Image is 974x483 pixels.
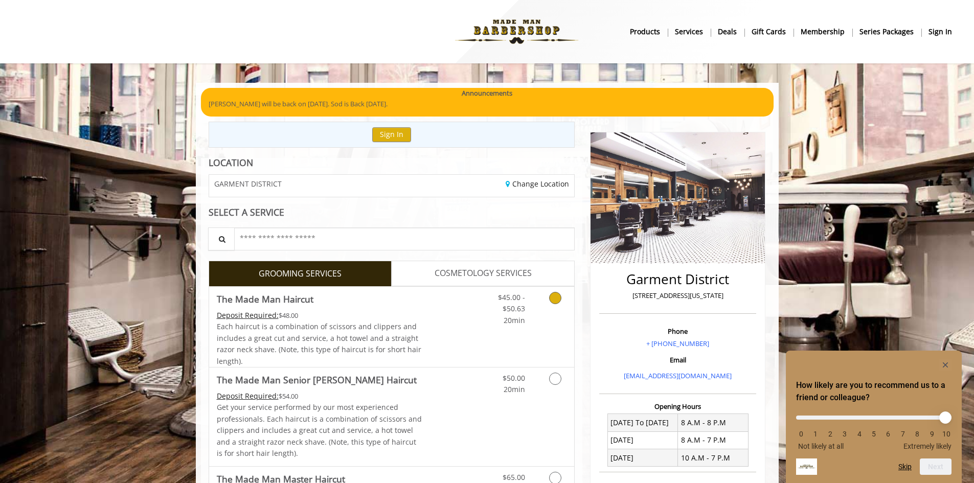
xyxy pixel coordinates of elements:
[668,24,711,39] a: ServicesServices
[854,430,865,438] li: 4
[217,391,279,401] span: This service needs some Advance to be paid before we block your appointment
[623,24,668,39] a: Productsproducts
[898,463,912,471] button: Skip
[898,430,908,438] li: 7
[503,472,525,482] span: $65.00
[209,99,766,109] p: [PERSON_NAME] will be back on [DATE]. Sod is Back [DATE].
[504,384,525,394] span: 20min
[810,430,821,438] li: 1
[646,339,709,348] a: + [PHONE_NUMBER]
[602,356,754,363] h3: Email
[912,430,922,438] li: 8
[435,267,532,280] span: COSMETOLOGY SERVICES
[214,180,282,188] span: GARMENT DISTRICT
[941,430,952,438] li: 10
[711,24,744,39] a: DealsDeals
[796,430,806,438] li: 0
[801,26,845,37] b: Membership
[752,26,786,37] b: gift cards
[630,26,660,37] b: products
[503,373,525,383] span: $50.00
[798,442,844,450] span: Not likely at all
[678,431,749,449] td: 8 A.M - 7 P.M
[852,24,921,39] a: Series packagesSeries packages
[208,227,235,250] button: Service Search
[883,430,893,438] li: 6
[217,292,313,306] b: The Made Man Haircut
[921,24,959,39] a: sign insign in
[624,371,732,380] a: [EMAIL_ADDRESS][DOMAIN_NAME]
[217,390,422,402] div: $54.00
[825,430,835,438] li: 2
[607,431,678,449] td: [DATE]
[920,458,952,475] button: Next question
[217,373,417,387] b: The Made Man Senior [PERSON_NAME] Haircut
[928,26,952,37] b: sign in
[498,292,525,313] span: $45.00 - $50.63
[602,328,754,335] h3: Phone
[446,4,587,60] img: Made Man Barbershop logo
[372,127,411,142] button: Sign In
[209,208,575,217] div: SELECT A SERVICE
[796,379,952,404] h2: How likely are you to recommend us to a friend or colleague? Select an option from 0 to 10, with ...
[602,272,754,287] h2: Garment District
[506,179,569,189] a: Change Location
[927,430,937,438] li: 9
[504,315,525,325] span: 20min
[903,442,952,450] span: Extremely likely
[869,430,879,438] li: 5
[744,24,794,39] a: Gift cardsgift cards
[217,310,279,320] span: This service needs some Advance to be paid before we block your appointment
[607,449,678,467] td: [DATE]
[678,414,749,431] td: 8 A.M - 8 P.M
[599,403,756,410] h3: Opening Hours
[859,26,914,37] b: Series packages
[259,267,342,281] span: GROOMING SERVICES
[796,359,952,475] div: How likely are you to recommend us to a friend or colleague? Select an option from 0 to 10, with ...
[217,310,422,321] div: $48.00
[602,290,754,301] p: [STREET_ADDRESS][US_STATE]
[840,430,850,438] li: 3
[675,26,703,37] b: Services
[209,156,253,169] b: LOCATION
[794,24,852,39] a: MembershipMembership
[718,26,737,37] b: Deals
[678,449,749,467] td: 10 A.M - 7 P.M
[607,414,678,431] td: [DATE] To [DATE]
[217,402,422,459] p: Get your service performed by our most experienced professionals. Each haircut is a combination o...
[939,359,952,371] button: Hide survey
[462,88,512,99] b: Announcements
[217,321,421,365] span: Each haircut is a combination of scissors and clippers and includes a great cut and service, a ho...
[796,408,952,450] div: How likely are you to recommend us to a friend or colleague? Select an option from 0 to 10, with ...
